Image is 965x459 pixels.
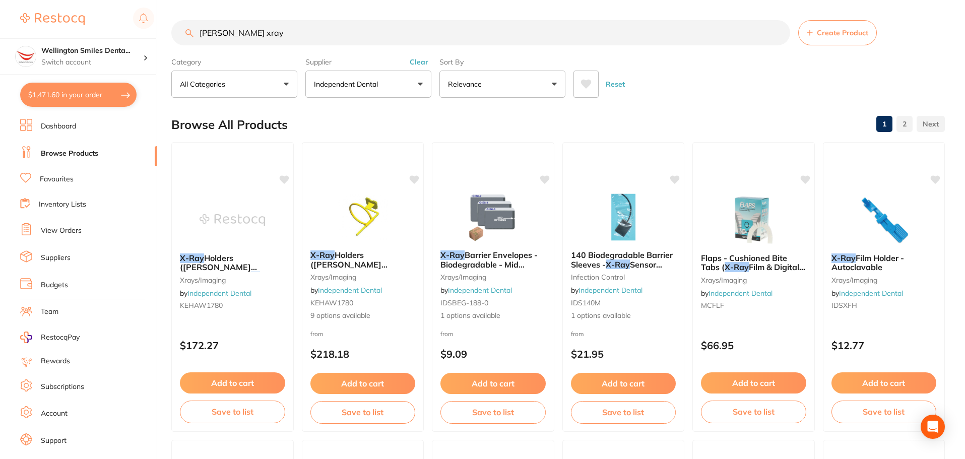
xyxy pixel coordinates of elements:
[798,20,877,45] button: Create Product
[606,259,630,270] em: X-Ray
[876,114,892,134] a: 1
[701,276,806,284] small: xrays/imaging
[40,174,74,184] a: Favourites
[440,250,546,269] b: X-Ray Barrier Envelopes - Biodegradable - Mid Opening ** CLEARANCE**
[20,83,137,107] button: $1,471.60 in your order
[831,301,857,310] span: IDSXFH
[20,13,85,25] img: Restocq Logo
[180,340,285,351] p: $172.27
[310,330,324,338] span: from
[180,289,251,298] span: by
[310,373,416,394] button: Add to cart
[310,250,416,269] b: X-Ray Holders (Hawe Solutions)
[571,250,673,269] span: 140 Biodegradable Barrier Sleeves -
[440,286,512,295] span: by
[171,118,288,132] h2: Browse All Products
[440,373,546,394] button: Add to cart
[571,273,676,281] small: infection control
[571,250,676,269] b: 140 Biodegradable Barrier Sleeves - X-Ray Sensor Sleeves ** BUY 5 GET 1 FREE **
[831,401,937,423] button: Save to list
[701,301,724,310] span: MCFLF
[41,57,143,68] p: Switch account
[310,286,382,295] span: by
[180,276,285,284] small: xrays/imaging
[310,348,416,360] p: $218.18
[439,71,565,98] button: Relevance
[839,289,903,298] a: Independent Dental
[180,253,257,282] span: Holders ([PERSON_NAME] Solutions) **BUY 3
[701,401,806,423] button: Save to list
[310,250,388,279] span: Holders ([PERSON_NAME] Solutions)
[20,332,80,343] a: RestocqPay
[39,200,86,210] a: Inventory Lists
[310,273,416,281] small: xrays/imaging
[448,79,486,89] p: Relevance
[407,57,431,67] button: Clear
[448,286,512,295] a: Independent Dental
[305,57,431,67] label: Supplier
[440,330,454,338] span: from
[440,250,541,279] span: Barrier Envelopes - Biodegradable - Mid Opening ** CLEARANCE**
[701,340,806,351] p: $66.95
[310,298,353,307] span: KEHAW1780
[330,192,396,242] img: X-Ray Holders (Hawe Solutions)
[310,401,416,423] button: Save to list
[20,8,85,31] a: Restocq Logo
[831,253,937,272] b: X-Ray Film Holder - Autoclavable
[180,79,229,89] p: All Categories
[921,415,945,439] div: Open Intercom Messenger
[41,436,67,446] a: Support
[571,401,676,423] button: Save to list
[701,372,806,394] button: Add to cart
[831,253,856,263] em: X-Ray
[439,57,565,67] label: Sort By
[41,307,58,317] a: Team
[41,253,71,263] a: Suppliers
[440,348,546,360] p: $9.09
[440,298,488,307] span: IDSBEG-188-0
[187,289,251,298] a: Independent Dental
[701,253,787,272] span: Flaps - Cushioned Bite Tabs (
[310,311,416,321] span: 9 options available
[591,192,656,242] img: 140 Biodegradable Barrier Sleeves - X-Ray Sensor Sleeves ** BUY 5 GET 1 FREE **
[817,29,868,37] span: Create Product
[831,289,903,298] span: by
[305,71,431,98] button: Independent Dental
[180,301,223,310] span: KEHAW1780
[571,330,584,338] span: from
[310,250,335,260] em: X-Ray
[571,298,601,307] span: IDS140M
[831,276,937,284] small: xrays/imaging
[200,195,265,245] img: X-Ray Holders (Hawe Solutions) **BUY 3 X-RAY HOLDERS - RECEIVE 1 FREE FROM KERR - PROMO CODE:Q220...
[171,20,790,45] input: Search Products
[440,250,465,260] em: X-Ray
[440,273,546,281] small: xrays/imaging
[701,289,773,298] span: by
[41,121,76,132] a: Dashboard
[571,348,676,360] p: $21.95
[314,79,382,89] p: Independent Dental
[41,149,98,159] a: Browse Products
[831,253,904,272] span: Film Holder - Autoclavable
[318,286,382,295] a: Independent Dental
[20,332,32,343] img: RestocqPay
[16,46,36,67] img: Wellington Smiles Dental
[41,46,143,56] h4: Wellington Smiles Dental
[831,340,937,351] p: $12.77
[851,195,917,245] img: X-Ray Film Holder - Autoclavable
[41,409,68,419] a: Account
[41,333,80,343] span: RestocqPay
[578,286,642,295] a: Independent Dental
[41,226,82,236] a: View Orders
[180,253,204,263] em: X-Ray
[701,262,805,281] span: Film & Digital Sensor)
[571,373,676,394] button: Add to cart
[701,253,806,272] b: Flaps - Cushioned Bite Tabs (X-Ray Film & Digital Sensor)
[180,253,285,272] b: X-Ray Holders (Hawe Solutions) **BUY 3 X-RAY HOLDERS - RECEIVE 1 FREE FROM KERR - PROMO CODE:Q220...
[725,262,749,272] em: X-Ray
[709,289,773,298] a: Independent Dental
[571,286,642,295] span: by
[460,192,526,242] img: X-Ray Barrier Envelopes - Biodegradable - Mid Opening ** CLEARANCE**
[41,280,68,290] a: Budgets
[896,114,913,134] a: 2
